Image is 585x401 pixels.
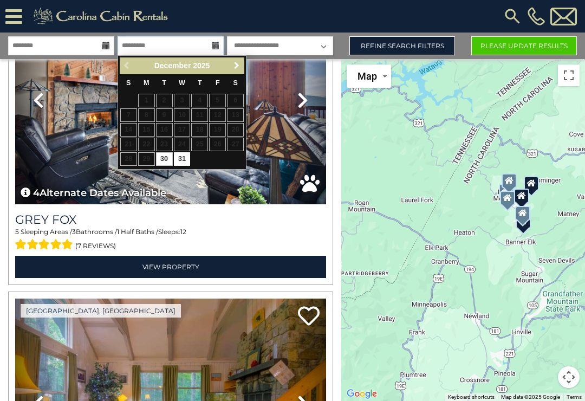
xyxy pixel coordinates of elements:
img: Khaki-logo.png [28,5,177,27]
a: View Property [15,256,326,278]
span: Wednesday [179,79,185,87]
span: (7 reviews) [75,239,116,253]
span: Monday [144,79,149,87]
span: Map [357,70,377,82]
a: [GEOGRAPHIC_DATA], [GEOGRAPHIC_DATA] [21,304,181,318]
span: 4 [33,186,40,200]
span: 12 [180,228,186,236]
button: 4Alternate Dates Available [21,186,166,200]
a: Grey Fox [15,212,326,227]
div: Sleeping Areas / Bathrooms / Sleeps: [15,227,326,253]
span: Thursday [198,79,202,87]
a: Open this area in Google Maps (opens a new window) [344,387,380,401]
button: Change map style [347,64,391,88]
img: Google [344,387,380,401]
img: search-regular.svg [503,7,522,26]
span: Friday [216,79,220,87]
a: Next [230,59,243,73]
button: Please Update Results [471,36,577,55]
a: 30 [156,152,173,166]
span: 3 [72,228,76,236]
span: 1 Half Baths / [117,228,158,236]
button: Map camera controls [558,366,580,388]
a: [PHONE_NUMBER] [525,7,548,25]
a: 31 [174,152,191,166]
a: Refine Search Filters [349,36,455,55]
span: December [154,61,191,70]
a: Add to favorites [298,305,320,328]
span: Saturday [233,79,238,87]
span: Sunday [126,79,131,87]
span: 2025 [193,61,210,70]
span: Map data ©2025 Google [501,394,560,400]
a: Terms (opens in new tab) [567,394,582,400]
button: Keyboard shortcuts [448,393,495,401]
span: Next [232,61,241,70]
span: Tuesday [162,79,166,87]
span: 5 [15,228,19,236]
button: Toggle fullscreen view [558,64,580,86]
